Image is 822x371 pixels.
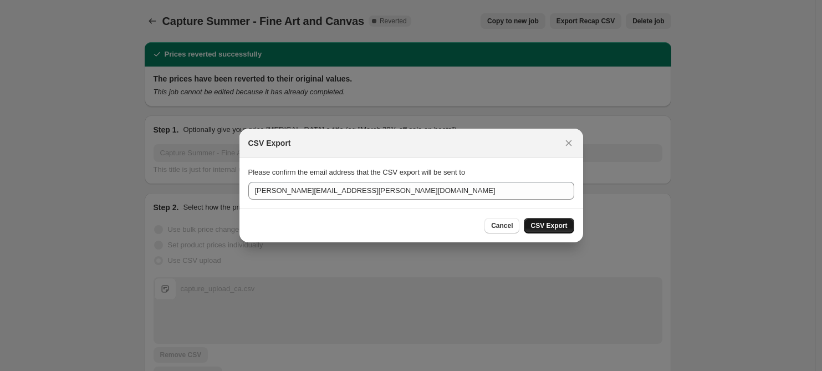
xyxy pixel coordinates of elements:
h2: CSV Export [248,138,291,149]
button: CSV Export [524,218,574,233]
button: Cancel [484,218,519,233]
span: Cancel [491,221,513,230]
button: Close [561,135,576,151]
span: Please confirm the email address that the CSV export will be sent to [248,168,466,176]
span: CSV Export [530,221,567,230]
